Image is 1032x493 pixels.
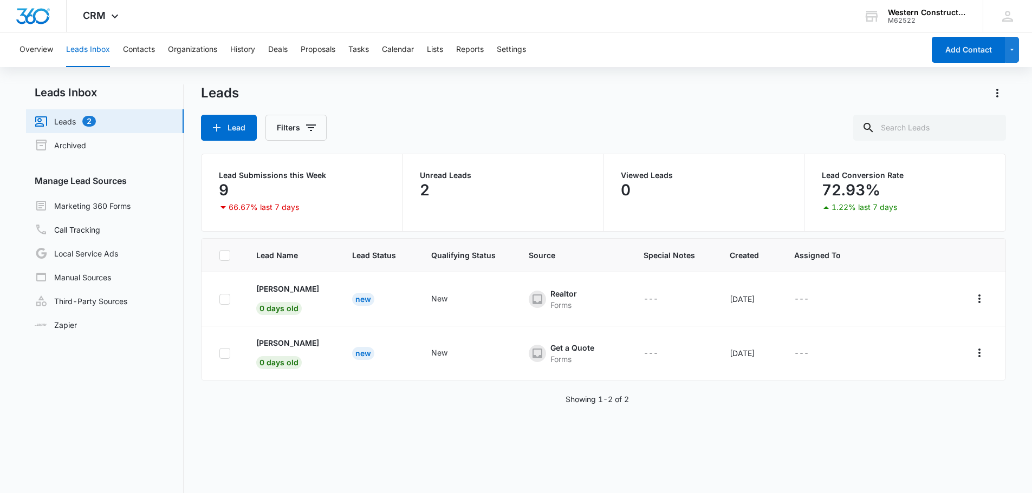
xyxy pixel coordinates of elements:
[35,271,111,284] a: Manual Sources
[550,288,577,299] div: Realtor
[971,344,988,361] button: Actions
[730,249,769,261] span: Created
[431,347,447,358] div: New
[352,294,374,304] a: New
[529,249,618,261] span: Source
[420,181,430,199] p: 2
[35,115,96,128] a: Leads2
[201,115,257,141] button: Lead
[497,32,526,67] button: Settings
[123,32,155,67] button: Contacts
[730,293,769,305] div: [DATE]
[529,342,614,365] div: - - Select to Edit Field
[730,347,769,359] div: [DATE]
[550,342,594,353] div: Get a Quote
[35,199,131,212] a: Marketing 360 Forms
[26,84,184,101] h2: Leads Inbox
[256,302,302,315] span: 0 days old
[35,294,127,307] a: Third-Party Sources
[822,172,988,179] p: Lead Conversion Rate
[352,249,406,261] span: Lead Status
[219,172,385,179] p: Lead Submissions this Week
[382,32,414,67] button: Calendar
[256,283,319,294] p: [PERSON_NAME]
[256,283,326,313] a: [PERSON_NAME]0 days old
[971,290,988,307] button: Actions
[256,249,326,261] span: Lead Name
[794,293,828,306] div: - - Select to Edit Field
[431,293,467,306] div: - - Select to Edit Field
[550,299,577,311] div: Forms
[431,249,502,261] span: Qualifying Status
[431,347,467,360] div: - - Select to Edit Field
[66,32,110,67] button: Leads Inbox
[456,32,484,67] button: Reports
[35,223,100,236] a: Call Tracking
[794,293,809,306] div: ---
[20,32,53,67] button: Overview
[427,32,443,67] button: Lists
[832,203,897,211] p: 1.22% last 7 days
[420,172,586,179] p: Unread Leads
[352,347,374,360] div: New
[256,337,326,367] a: [PERSON_NAME]0 days old
[83,10,106,21] span: CRM
[431,293,447,304] div: New
[265,115,327,141] button: Filters
[35,319,77,331] a: Zapier
[550,353,594,365] div: Forms
[566,393,629,405] p: Showing 1-2 of 2
[268,32,288,67] button: Deals
[822,181,880,199] p: 72.93%
[888,8,967,17] div: account name
[794,249,841,261] span: Assigned To
[989,84,1006,102] button: Actions
[219,181,229,199] p: 9
[853,115,1006,141] input: Search Leads
[932,37,1005,63] button: Add Contact
[794,347,809,360] div: ---
[644,293,678,306] div: - - Select to Edit Field
[644,347,678,360] div: - - Select to Edit Field
[348,32,369,67] button: Tasks
[621,181,631,199] p: 0
[35,247,118,260] a: Local Service Ads
[201,85,239,101] h1: Leads
[256,337,319,349] p: [PERSON_NAME]
[644,293,658,306] div: ---
[352,293,374,306] div: New
[644,249,704,261] span: Special Notes
[301,32,335,67] button: Proposals
[794,347,828,360] div: - - Select to Edit Field
[35,139,86,152] a: Archived
[230,32,255,67] button: History
[644,347,658,360] div: ---
[168,32,217,67] button: Organizations
[621,172,787,179] p: Viewed Leads
[529,288,596,311] div: - - Select to Edit Field
[888,17,967,24] div: account id
[352,349,374,358] a: New
[26,174,184,187] h3: Manage Lead Sources
[229,203,299,211] p: 66.67% last 7 days
[256,356,302,369] span: 0 days old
